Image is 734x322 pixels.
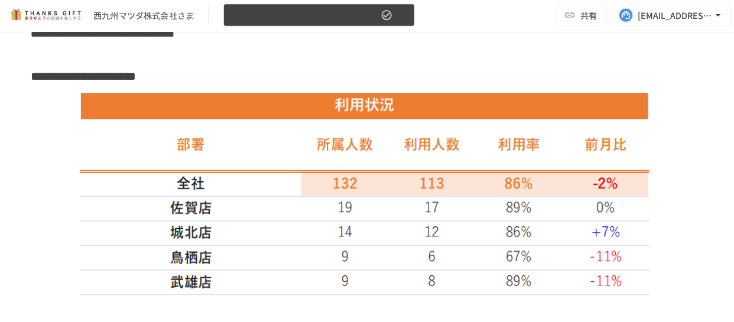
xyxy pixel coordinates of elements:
[228,5,417,28] button: 【2025年10月】運用開始後振り返りミーティング
[580,10,597,23] span: 共有
[557,5,606,28] button: 共有
[637,9,710,24] div: [EMAIL_ADDRESS][DOMAIN_NAME]
[611,5,729,28] button: [EMAIL_ADDRESS][DOMAIN_NAME]
[14,7,90,26] img: mMP1OxWUAhQbsRWCurg7vIHe5HqDpP7qZo7fRoNLXQh
[99,11,199,23] div: 西九州マツダ株式会社さま
[235,9,381,24] span: 【2025年10月】運用開始後振り返りミーティング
